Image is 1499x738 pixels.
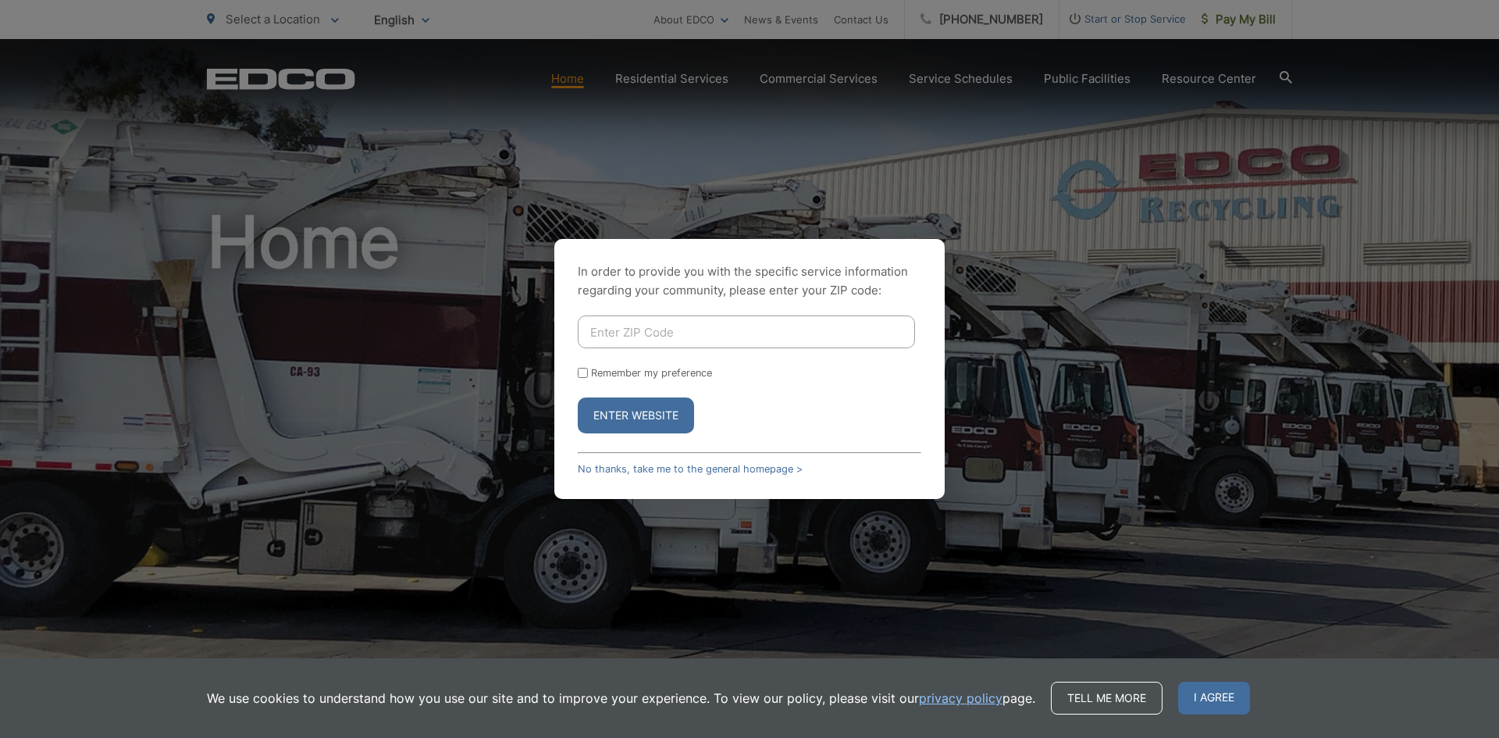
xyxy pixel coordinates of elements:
[919,689,1002,708] a: privacy policy
[578,398,694,433] button: Enter Website
[591,367,712,379] label: Remember my preference
[1178,682,1250,715] span: I agree
[207,689,1035,708] p: We use cookies to understand how you use our site and to improve your experience. To view our pol...
[578,463,803,475] a: No thanks, take me to the general homepage >
[578,262,921,300] p: In order to provide you with the specific service information regarding your community, please en...
[1051,682,1163,715] a: Tell me more
[578,316,915,348] input: Enter ZIP Code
